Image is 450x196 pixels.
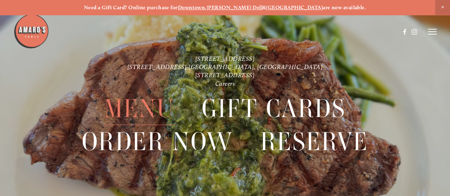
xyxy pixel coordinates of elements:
a: [STREET_ADDRESS] [GEOGRAPHIC_DATA], [GEOGRAPHIC_DATA] [127,63,323,70]
a: [GEOGRAPHIC_DATA] [266,4,323,11]
a: Menu [104,92,175,125]
span: Menu [104,92,175,125]
a: [STREET_ADDRESS] [195,71,255,79]
img: Amaro's Table [14,14,49,49]
span: Gift Cards [202,92,346,125]
a: Order Now [82,125,233,158]
a: Downtown [178,4,205,11]
strong: Need a Gift Card? Online purchase for [84,4,178,11]
strong: & [263,4,266,11]
a: Careers [215,80,235,87]
a: [PERSON_NAME] Dell [207,4,263,11]
a: Gift Cards [202,92,346,125]
strong: , [205,4,206,11]
a: Reserve [260,125,369,158]
strong: are now available. [323,4,366,11]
